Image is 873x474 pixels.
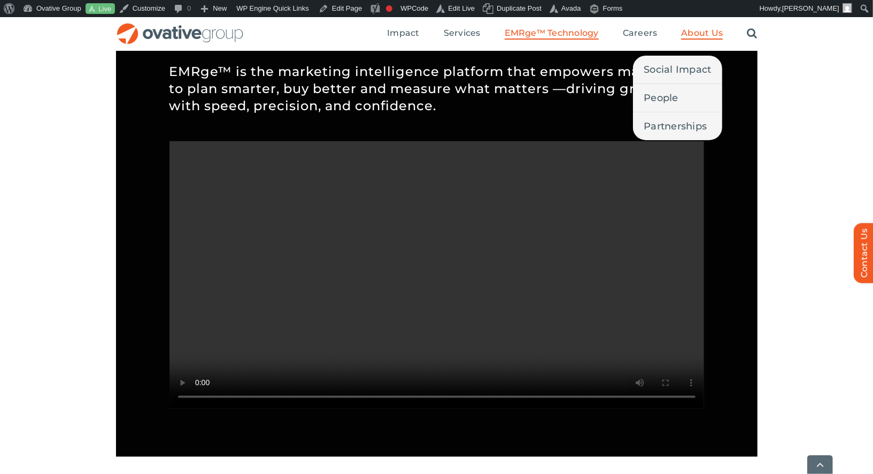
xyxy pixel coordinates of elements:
[169,141,704,409] video: Sorry, your browser doesn't support embedded videos.
[644,90,678,105] span: People
[444,28,481,39] span: Services
[86,3,115,14] a: Live
[644,119,707,134] span: Partnerships
[681,28,723,40] a: About Us
[116,22,244,32] a: OG_Full_horizontal_RGB
[505,28,599,40] a: EMRge™ Technology
[633,84,722,112] a: People
[681,28,723,39] span: About Us
[444,28,481,40] a: Services
[169,47,704,131] p: EMRge™ is the marketing intelligence platform that empowers marketers to plan smarter, buy better...
[505,28,599,39] span: EMRge™ Technology
[747,28,757,40] a: Search
[386,5,392,12] div: Focus keyphrase not set
[633,112,722,140] a: Partnerships
[387,17,757,51] nav: Menu
[387,28,419,39] span: Impact
[633,56,722,83] a: Social Impact
[387,28,419,40] a: Impact
[623,28,658,39] span: Careers
[644,62,712,77] span: Social Impact
[782,4,839,12] span: [PERSON_NAME]
[623,28,658,40] a: Careers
